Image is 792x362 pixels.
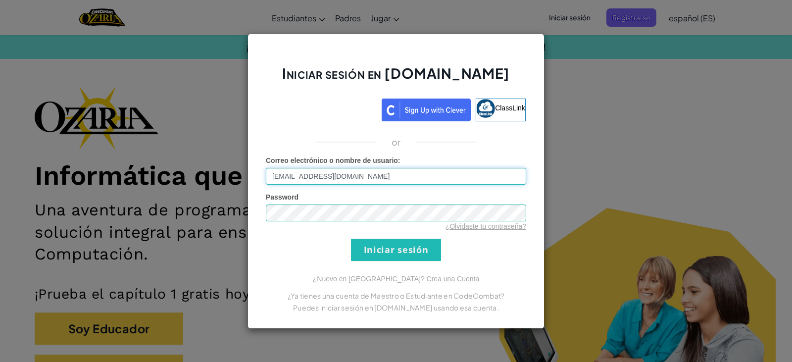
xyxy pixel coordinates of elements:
img: clever_sso_button@2x.png [382,99,471,121]
h2: Iniciar sesión en [DOMAIN_NAME] [266,64,526,93]
a: ¿Olvidaste tu contraseña? [445,222,526,230]
span: Password [266,193,298,201]
label: : [266,155,400,165]
iframe: Botón Iniciar sesión con Google [261,98,382,119]
p: ¿Ya tienes una cuenta de Maestro o Estudiante en CodeCombat? [266,290,526,302]
p: Puedes iniciar sesión en [DOMAIN_NAME] usando esa cuenta. [266,302,526,313]
a: ¿Nuevo en [GEOGRAPHIC_DATA]? Crea una Cuenta [313,275,479,283]
img: classlink-logo-small.png [476,99,495,118]
p: or [392,136,401,148]
span: Correo electrónico o nombre de usuario [266,156,398,164]
span: ClassLink [495,103,525,111]
input: Iniciar sesión [351,239,441,261]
